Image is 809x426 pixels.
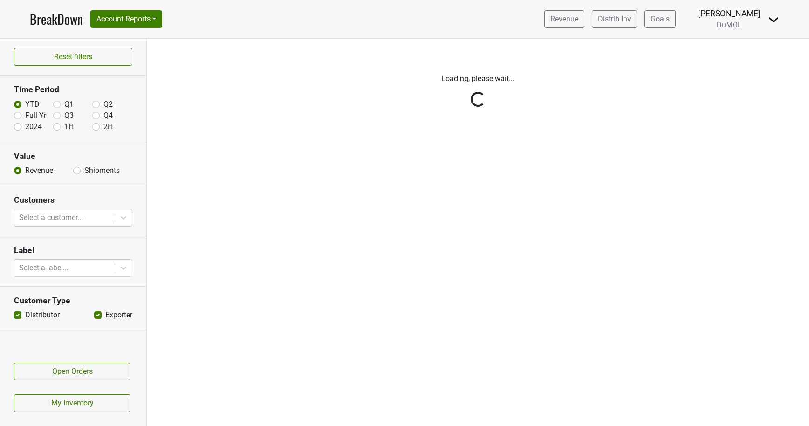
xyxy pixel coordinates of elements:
[717,21,742,29] span: DuMOL
[90,10,162,28] button: Account Reports
[644,10,676,28] a: Goals
[768,14,779,25] img: Dropdown Menu
[544,10,584,28] a: Revenue
[698,7,761,20] div: [PERSON_NAME]
[14,363,130,380] a: Open Orders
[14,394,130,412] a: My Inventory
[30,9,83,29] a: BreakDown
[592,10,637,28] a: Distrib Inv
[219,73,737,84] p: Loading, please wait...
